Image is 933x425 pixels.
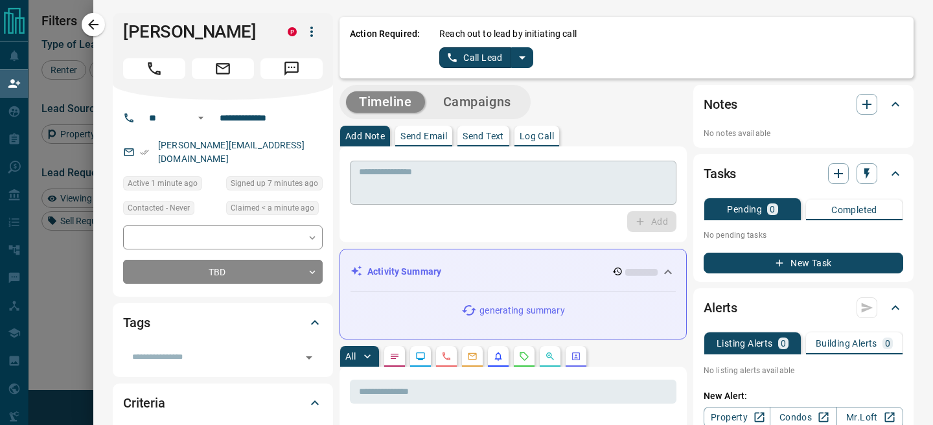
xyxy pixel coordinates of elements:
p: generating summary [479,304,564,317]
p: Completed [831,205,877,214]
p: No pending tasks [704,225,903,245]
p: Activity Summary [367,265,441,279]
span: Signed up 7 minutes ago [231,177,318,190]
div: split button [439,47,533,68]
span: Message [260,58,323,79]
p: 0 [885,339,890,348]
button: Call Lead [439,47,511,68]
h2: Alerts [704,297,737,318]
div: Notes [704,89,903,120]
svg: Lead Browsing Activity [415,351,426,362]
div: Alerts [704,292,903,323]
svg: Opportunities [545,351,555,362]
button: Open [193,110,209,126]
span: Active 1 minute ago [128,177,198,190]
svg: Listing Alerts [493,351,503,362]
p: 0 [781,339,786,348]
div: Tue Aug 12 2025 [123,176,220,194]
p: New Alert: [704,389,903,403]
div: property.ca [288,27,297,36]
p: No notes available [704,128,903,139]
span: Call [123,58,185,79]
span: Email [192,58,254,79]
div: Tasks [704,158,903,189]
p: All [345,352,356,361]
p: 0 [770,205,775,214]
a: [PERSON_NAME][EMAIL_ADDRESS][DOMAIN_NAME] [158,140,305,164]
div: Tue Aug 12 2025 [226,201,323,219]
h2: Notes [704,94,737,115]
div: Activity Summary [351,260,676,284]
p: Reach out to lead by initiating call [439,27,577,41]
div: Criteria [123,387,323,419]
p: Log Call [520,132,554,141]
svg: Email Verified [140,148,149,157]
button: Timeline [346,91,425,113]
svg: Notes [389,351,400,362]
p: Action Required: [350,27,420,68]
span: Contacted - Never [128,201,190,214]
p: Add Note [345,132,385,141]
div: Tue Aug 12 2025 [226,176,323,194]
div: TBD [123,260,323,284]
p: Send Email [400,132,447,141]
p: Building Alerts [816,339,877,348]
svg: Emails [467,351,478,362]
div: Tags [123,307,323,338]
button: Open [300,349,318,367]
h2: Tags [123,312,150,333]
button: New Task [704,253,903,273]
p: No listing alerts available [704,365,903,376]
p: Send Text [463,132,504,141]
p: Listing Alerts [717,339,773,348]
p: Pending [727,205,762,214]
svg: Calls [441,351,452,362]
h1: [PERSON_NAME] [123,21,268,42]
button: Campaigns [430,91,524,113]
svg: Requests [519,351,529,362]
span: Claimed < a minute ago [231,201,314,214]
h2: Criteria [123,393,165,413]
h2: Tasks [704,163,736,184]
svg: Agent Actions [571,351,581,362]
